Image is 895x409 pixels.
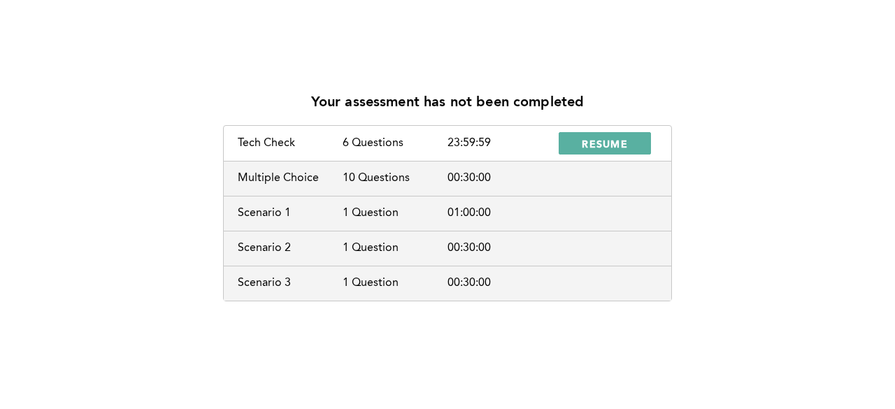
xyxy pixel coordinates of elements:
[238,277,343,289] div: Scenario 3
[447,172,552,185] div: 00:30:00
[447,277,552,289] div: 00:30:00
[238,172,343,185] div: Multiple Choice
[559,132,651,155] button: RESUME
[343,277,447,289] div: 1 Question
[447,207,552,220] div: 01:00:00
[238,137,343,150] div: Tech Check
[343,137,447,150] div: 6 Questions
[343,207,447,220] div: 1 Question
[343,172,447,185] div: 10 Questions
[447,137,552,150] div: 23:59:59
[311,95,585,111] p: Your assessment has not been completed
[582,137,628,150] span: RESUME
[447,242,552,254] div: 00:30:00
[238,207,343,220] div: Scenario 1
[238,242,343,254] div: Scenario 2
[343,242,447,254] div: 1 Question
